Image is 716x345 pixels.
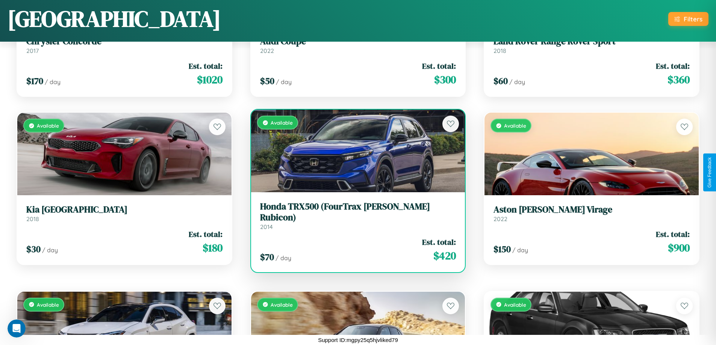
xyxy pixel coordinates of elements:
[26,243,41,255] span: $ 30
[668,72,690,87] span: $ 360
[8,3,221,34] h1: [GEOGRAPHIC_DATA]
[493,75,508,87] span: $ 60
[260,251,274,263] span: $ 70
[504,122,526,129] span: Available
[512,246,528,254] span: / day
[26,204,223,215] h3: Kia [GEOGRAPHIC_DATA]
[668,240,690,255] span: $ 900
[26,75,43,87] span: $ 170
[26,215,39,223] span: 2018
[318,335,398,345] p: Support ID: mgpy25q5hjvliked79
[197,72,223,87] span: $ 1020
[203,240,223,255] span: $ 180
[26,204,223,223] a: Kia [GEOGRAPHIC_DATA]2018
[504,301,526,308] span: Available
[422,60,456,71] span: Est. total:
[422,237,456,247] span: Est. total:
[260,36,456,54] a: Audi Coupe2022
[271,301,293,308] span: Available
[26,36,223,54] a: Chrysler Concorde2017
[434,72,456,87] span: $ 300
[26,47,39,54] span: 2017
[189,229,223,240] span: Est. total:
[260,201,456,231] a: Honda TRX500 (FourTrax [PERSON_NAME] Rubicon)2014
[189,60,223,71] span: Est. total:
[26,36,223,47] h3: Chrysler Concorde
[493,36,690,47] h3: Land Rover Range Rover Sport
[276,78,292,86] span: / day
[493,243,511,255] span: $ 150
[509,78,525,86] span: / day
[45,78,61,86] span: / day
[8,319,26,337] iframe: Intercom live chat
[42,246,58,254] span: / day
[37,301,59,308] span: Available
[493,204,690,215] h3: Aston [PERSON_NAME] Virage
[493,204,690,223] a: Aston [PERSON_NAME] Virage2022
[260,36,456,47] h3: Audi Coupe
[260,47,274,54] span: 2022
[276,254,291,262] span: / day
[493,36,690,54] a: Land Rover Range Rover Sport2018
[260,223,273,231] span: 2014
[668,12,708,26] button: Filters
[493,47,506,54] span: 2018
[707,157,712,188] div: Give Feedback
[684,15,702,23] div: Filters
[260,201,456,223] h3: Honda TRX500 (FourTrax [PERSON_NAME] Rubicon)
[37,122,59,129] span: Available
[493,215,507,223] span: 2022
[656,60,690,71] span: Est. total:
[656,229,690,240] span: Est. total:
[433,248,456,263] span: $ 420
[260,75,274,87] span: $ 50
[271,119,293,126] span: Available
